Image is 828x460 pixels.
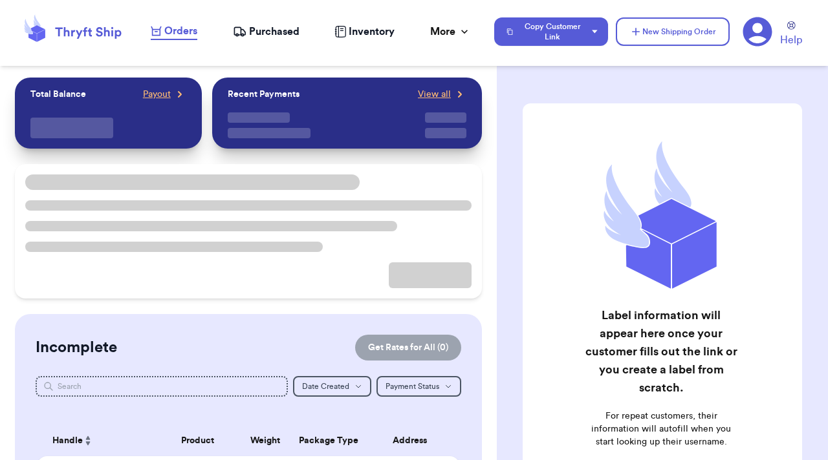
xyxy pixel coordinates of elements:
[293,376,371,397] button: Date Created
[616,17,730,46] button: New Shipping Order
[52,434,83,448] span: Handle
[584,410,738,448] p: For repeat customers, their information will autofill when you start looking up their username.
[240,425,290,456] th: Weight
[36,337,117,358] h2: Incomplete
[584,306,738,397] h2: Label information will appear here once your customer fills out the link or you create a label fr...
[494,17,608,46] button: Copy Customer Link
[233,24,300,39] a: Purchased
[418,88,466,101] a: View all
[155,425,240,456] th: Product
[143,88,186,101] a: Payout
[164,23,197,39] span: Orders
[290,425,367,456] th: Package Type
[430,24,471,39] div: More
[349,24,395,39] span: Inventory
[151,23,197,40] a: Orders
[367,425,460,456] th: Address
[355,335,461,361] button: Get Rates for All (0)
[302,382,349,390] span: Date Created
[30,88,86,101] p: Total Balance
[228,88,300,101] p: Recent Payments
[780,32,802,48] span: Help
[83,433,93,448] button: Sort ascending
[36,376,288,397] input: Search
[780,21,802,48] a: Help
[334,24,395,39] a: Inventory
[386,382,439,390] span: Payment Status
[143,88,171,101] span: Payout
[249,24,300,39] span: Purchased
[376,376,461,397] button: Payment Status
[418,88,451,101] span: View all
